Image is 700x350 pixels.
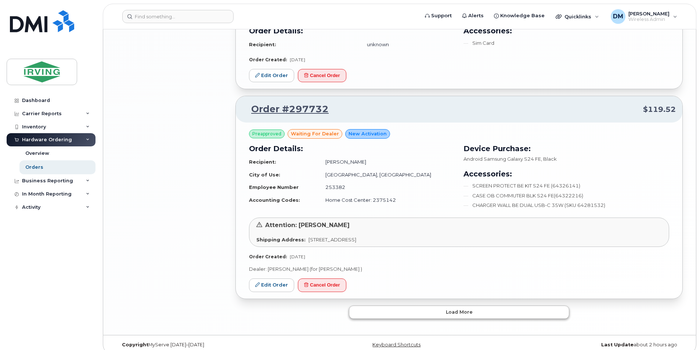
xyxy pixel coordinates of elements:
span: Android Samsung Galaxy S24 FE [463,156,541,162]
button: Cancel Order [298,69,346,83]
span: [DATE] [290,57,305,62]
strong: Employee Number [249,184,299,190]
div: about 2 hours ago [494,342,683,348]
li: CASE OB COMMUTER BLK S24 FE(64322216) [463,192,669,199]
span: Attention: [PERSON_NAME] [265,222,350,229]
span: DM [613,12,623,21]
span: Wireless Admin [628,17,670,22]
span: [STREET_ADDRESS] [308,237,356,243]
strong: Shipping Address: [256,237,306,243]
strong: Order Created: [249,254,287,259]
button: Cancel Order [298,278,346,292]
strong: Recipient: [249,41,276,47]
li: SCREEN PROTECT BE KIT S24 FE (64326141) [463,182,669,189]
span: [PERSON_NAME] [628,11,670,17]
strong: Copyright [122,342,148,347]
span: Support [431,12,452,19]
strong: Last Update [601,342,634,347]
td: 253382 [319,181,455,194]
strong: City of Use: [249,172,280,178]
div: Quicklinks [551,9,604,24]
span: , Black [541,156,557,162]
span: Quicklinks [564,14,591,19]
strong: Accounting Codes: [249,197,300,203]
span: Preapproved [252,131,281,137]
div: MyServe [DATE]–[DATE] [116,342,305,348]
a: Knowledge Base [489,8,550,23]
input: Find something... [122,10,234,23]
div: David Muir [606,9,682,24]
li: Sim Card [463,40,669,47]
span: Knowledge Base [500,12,545,19]
span: Alerts [468,12,484,19]
td: [GEOGRAPHIC_DATA], [GEOGRAPHIC_DATA] [319,168,455,181]
h3: Device Purchase: [463,143,669,154]
span: New Activation [349,130,387,137]
span: waiting for dealer [291,130,339,137]
button: Load more [349,306,569,319]
a: Edit Order [249,69,294,83]
li: CHARGER WALL BE DUAL USB-C 35W (SKU 64281532) [463,202,669,209]
strong: Order Created: [249,57,287,62]
h3: Accessories: [463,25,669,36]
h3: Order Details: [249,25,455,36]
a: Alerts [457,8,489,23]
a: Order #297732 [242,103,329,116]
span: $119.52 [643,104,676,115]
td: Home Cost Center: 2375142 [319,194,455,207]
a: Keyboard Shortcuts [372,342,421,347]
td: unknown [360,38,455,51]
span: Load more [446,309,473,316]
strong: Recipient: [249,159,276,165]
h3: Order Details: [249,143,455,154]
td: [PERSON_NAME] [319,156,455,168]
span: [DATE] [290,254,305,259]
a: Edit Order [249,278,294,292]
h3: Accessories: [463,168,669,179]
p: Dealer: [PERSON_NAME] (for [PERSON_NAME] ) [249,266,669,273]
a: Support [420,8,457,23]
